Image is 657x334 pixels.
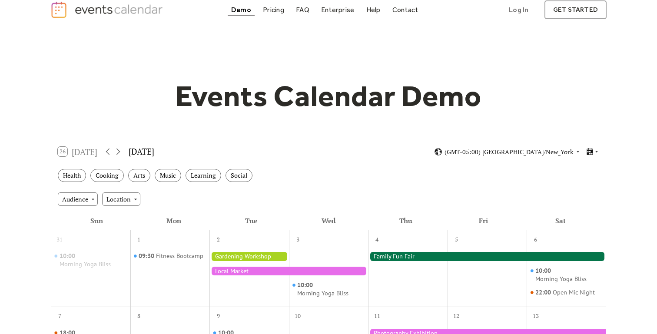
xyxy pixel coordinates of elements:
div: Demo [231,7,251,12]
a: FAQ [292,4,313,16]
a: Pricing [259,4,288,16]
a: Contact [389,4,422,16]
a: Log In [500,0,537,19]
a: Demo [228,4,255,16]
a: Enterprise [318,4,358,16]
h1: Events Calendar Demo [162,78,495,114]
div: Enterprise [321,7,354,12]
div: Pricing [263,7,284,12]
a: Help [363,4,384,16]
a: get started [544,0,607,19]
a: home [50,1,165,19]
div: Help [366,7,381,12]
div: Contact [392,7,418,12]
div: FAQ [296,7,309,12]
